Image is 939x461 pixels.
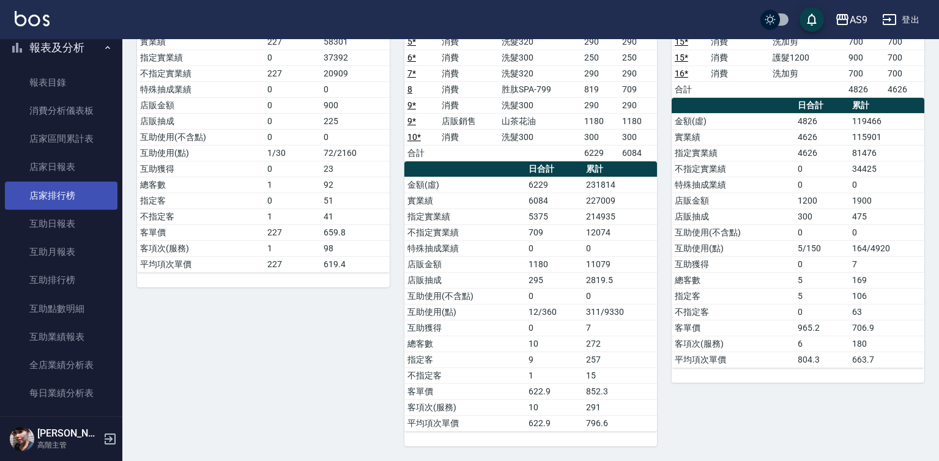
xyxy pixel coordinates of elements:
td: 消費 [439,65,499,81]
img: Logo [15,11,50,26]
td: 指定實業績 [137,50,264,65]
td: 619.4 [321,256,390,272]
td: 475 [849,208,924,224]
td: 0 [795,161,849,177]
td: 10 [525,336,583,352]
td: 消費 [708,34,770,50]
td: 不指定客 [137,208,264,224]
td: 0 [795,224,849,240]
td: 洗髮320 [499,65,581,81]
button: save [800,7,824,32]
td: 指定實業績 [672,145,795,161]
td: 洗髮300 [499,50,581,65]
td: 290 [619,97,657,113]
td: 1900 [849,193,924,208]
button: AS9 [830,7,872,32]
td: 平均項次單價 [137,256,264,272]
td: 洗髮320 [499,34,581,50]
td: 291 [583,399,657,415]
td: 250 [619,50,657,65]
td: 72/2160 [321,145,390,161]
td: 34425 [849,161,924,177]
a: 消費分析儀表板 [5,97,117,125]
td: 0 [795,177,849,193]
td: 山茶花油 [499,113,581,129]
td: 1180 [581,113,619,129]
td: 特殊抽成業績 [137,81,264,97]
td: 消費 [439,129,499,145]
td: 平均項次單價 [404,415,525,431]
a: 8 [407,84,412,94]
a: 營業統計分析表 [5,408,117,436]
td: 客項次(服務) [672,336,795,352]
td: 0 [264,129,321,145]
td: 9 [525,352,583,367]
td: 23 [321,161,390,177]
td: 4626 [795,145,849,161]
td: 10 [525,399,583,415]
p: 高階主管 [37,440,100,451]
td: 0 [264,161,321,177]
td: 5375 [525,208,583,224]
td: 180 [849,336,924,352]
td: 0 [583,240,657,256]
td: 700 [885,65,924,81]
table: a dense table [137,2,390,273]
td: 0 [849,224,924,240]
td: 0 [321,81,390,97]
td: 11079 [583,256,657,272]
td: 平均項次單價 [672,352,795,367]
td: 1 [525,367,583,383]
td: 消費 [439,34,499,50]
td: 20909 [321,65,390,81]
td: 洗加剪 [770,34,845,50]
td: 900 [845,50,885,65]
td: 4626 [885,81,924,97]
a: 互助日報表 [5,210,117,238]
td: 852.3 [583,383,657,399]
td: 0 [264,113,321,129]
th: 累計 [849,98,924,114]
img: Person [10,427,34,451]
td: 不指定實業績 [137,65,264,81]
th: 日合計 [795,98,849,114]
td: 709 [619,81,657,97]
td: 互助使用(不含點) [137,129,264,145]
td: 900 [321,97,390,113]
td: 6229 [525,177,583,193]
td: 店販金額 [672,193,795,208]
td: 5/150 [795,240,849,256]
td: 金額(虛) [404,177,525,193]
td: 店販金額 [137,97,264,113]
h5: [PERSON_NAME] [37,427,100,440]
a: 每日業績分析表 [5,379,117,407]
td: 5 [795,272,849,288]
td: 1180 [619,113,657,129]
td: 804.3 [795,352,849,367]
td: 7 [583,320,657,336]
td: 客單價 [672,320,795,336]
td: 311/9330 [583,304,657,320]
td: 消費 [708,50,770,65]
td: 164/4920 [849,240,924,256]
td: 272 [583,336,657,352]
td: 169 [849,272,924,288]
td: 709 [525,224,583,240]
td: 15 [583,367,657,383]
td: 231814 [583,177,657,193]
td: 指定客 [404,352,525,367]
td: 700 [845,65,885,81]
td: 消費 [439,50,499,65]
td: 店販抽成 [672,208,795,224]
td: 300 [795,208,849,224]
td: 4826 [795,113,849,129]
td: 6 [795,336,849,352]
td: 0 [525,240,583,256]
a: 店家區間累計表 [5,125,117,153]
td: 0 [795,256,849,272]
td: 0 [525,320,583,336]
td: 0 [525,288,583,304]
td: 實業績 [404,193,525,208]
td: 店販金額 [404,256,525,272]
td: 不指定實業績 [672,161,795,177]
